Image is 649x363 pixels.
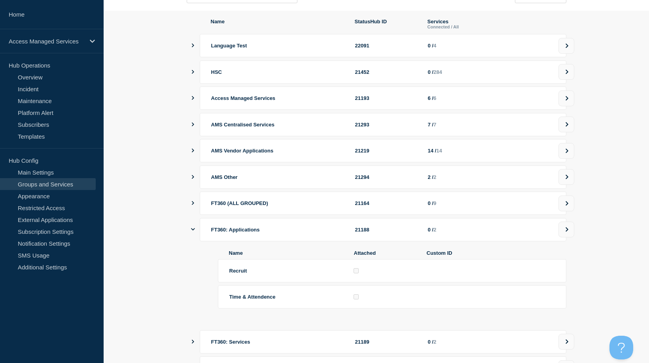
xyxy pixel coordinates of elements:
span: FT360: Applications [211,227,260,233]
span: 9 [433,200,436,206]
span: 4 [433,43,436,49]
span: 284 [433,69,442,75]
span: FT360: Services [211,339,250,345]
button: showServices [191,113,195,136]
button: showServices [191,218,195,241]
span: 0 / [428,339,433,345]
span: FT360 (ALL GROUPED) [211,200,268,206]
span: StatusHub ID [355,19,418,29]
span: 0 / [428,69,433,75]
span: 14 / [428,148,437,154]
div: 21293 [355,122,418,128]
span: 6 / [428,95,433,101]
button: showServices [191,34,195,57]
span: 2 / [428,174,433,180]
div: 22091 [355,43,418,49]
span: 7 / [428,122,433,128]
span: 0 / [428,200,433,206]
span: Language Test [211,43,247,49]
span: HSC [211,69,222,75]
span: AMS Vendor Applications [211,148,274,154]
span: Attached [354,250,417,256]
span: 2 [433,339,436,345]
button: showServices [191,330,195,354]
p: Services [428,19,555,24]
button: showServices [191,192,195,215]
span: 2 [433,227,436,233]
iframe: Help Scout Beacon - Open [609,336,633,359]
span: Time & Attendence [229,294,276,300]
p: Access Managed Services [9,38,85,45]
div: 21189 [355,339,418,345]
span: Name [211,19,345,29]
span: 7 [433,122,436,128]
div: 21193 [355,95,418,101]
span: 14 [436,148,442,154]
span: Recruit [229,268,247,274]
div: 21452 [355,69,418,75]
span: AMS Centralised Services [211,122,274,128]
button: showServices [191,166,195,189]
span: Access Managed Services [211,95,276,101]
span: AMS Other [211,174,238,180]
span: Name [229,250,344,256]
div: 21164 [355,200,418,206]
button: showServices [191,87,195,110]
span: 2 [433,174,436,180]
p: Connected / All [428,24,555,29]
div: 21188 [355,227,418,233]
button: showServices [191,60,195,84]
div: 21294 [355,174,418,180]
span: Custom ID [427,250,555,256]
span: 0 / [428,43,433,49]
div: 21219 [355,148,418,154]
button: showServices [191,139,195,162]
span: 0 / [428,227,433,233]
span: 6 [433,95,436,101]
